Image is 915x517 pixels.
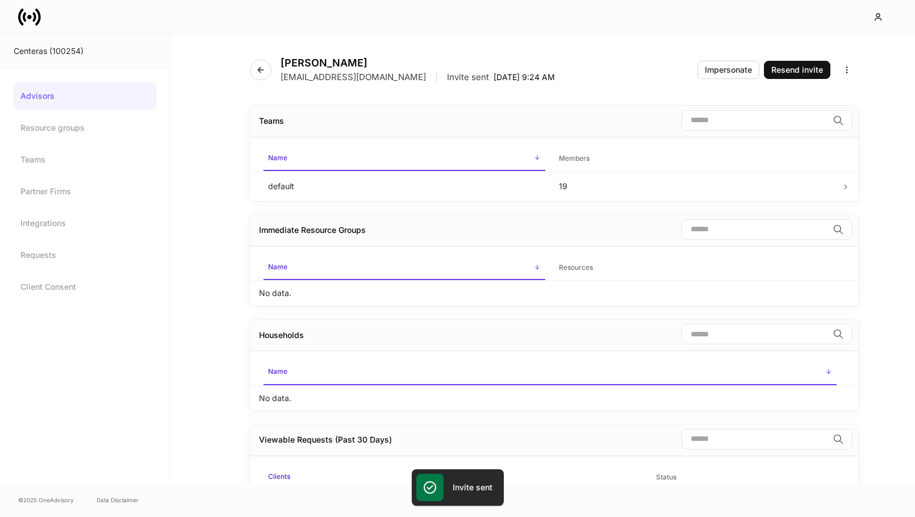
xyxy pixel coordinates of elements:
[14,241,156,269] a: Requests
[457,466,642,489] span: Household
[447,72,489,83] p: Invite sent
[550,171,841,201] td: 19
[259,171,550,201] td: default
[435,72,438,83] p: |
[651,466,837,489] span: Status
[259,287,291,299] p: No data.
[14,82,156,110] a: Advisors
[281,57,555,69] h4: [PERSON_NAME]
[281,72,426,83] p: [EMAIL_ADDRESS][DOMAIN_NAME]
[264,256,546,280] span: Name
[656,472,676,482] h6: Status
[264,147,546,171] span: Name
[268,152,287,163] h6: Name
[14,146,156,173] a: Teams
[494,72,555,83] p: [DATE] 9:24 AM
[259,224,366,236] div: Immediate Resource Groups
[697,61,759,79] button: Impersonate
[18,495,74,505] span: © 2025 OneAdvisory
[559,262,593,273] h6: Resources
[453,482,492,493] h5: Invite sent
[771,66,823,74] div: Resend invite
[14,178,156,205] a: Partner Firms
[559,153,590,164] h6: Members
[97,495,139,505] a: Data Disclaimer
[554,147,837,170] span: Members
[14,45,156,57] div: Centeras (100254)
[705,66,752,74] div: Impersonate
[259,434,392,445] div: Viewable Requests (Past 30 Days)
[268,471,290,482] h6: Clients
[14,114,156,141] a: Resource groups
[14,210,156,237] a: Integrations
[259,393,291,404] p: No data.
[764,61,830,79] button: Resend invite
[268,261,287,272] h6: Name
[14,273,156,301] a: Client Consent
[259,115,284,127] div: Teams
[264,360,837,385] span: Name
[554,256,837,280] span: Resources
[259,330,304,341] div: Households
[264,465,449,490] span: Clients
[268,366,287,377] h6: Name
